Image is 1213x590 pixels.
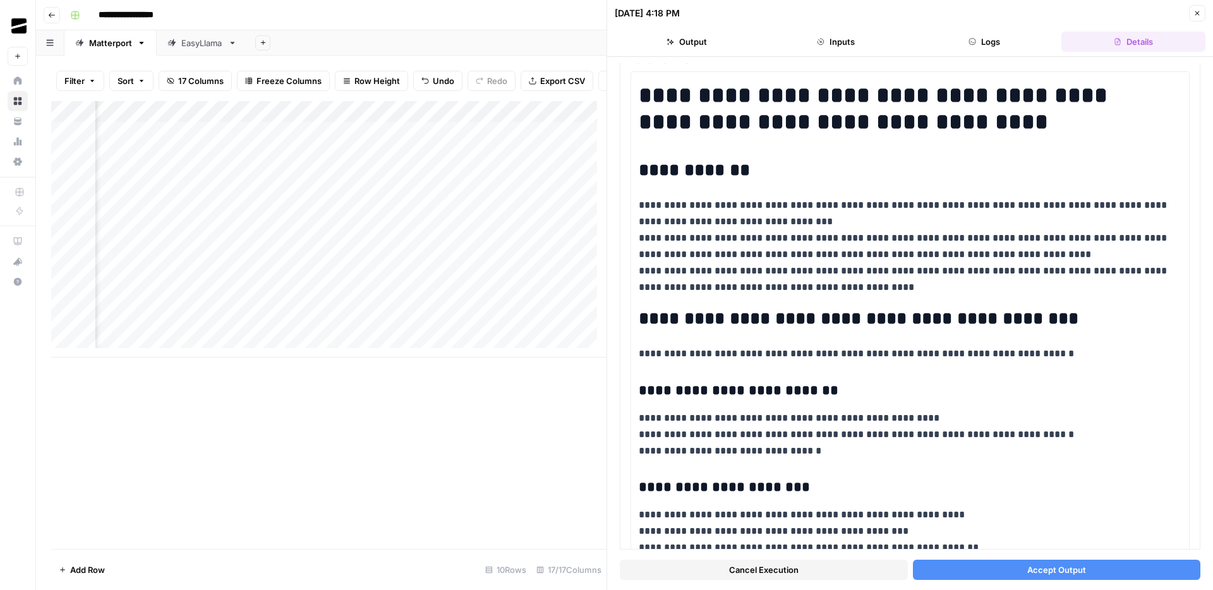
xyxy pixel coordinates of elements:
[157,30,248,56] a: EasyLlama
[1061,32,1205,52] button: Details
[8,111,28,131] a: Your Data
[8,231,28,251] a: AirOps Academy
[433,75,454,87] span: Undo
[51,560,112,580] button: Add Row
[8,152,28,172] a: Settings
[8,252,27,271] div: What's new?
[487,75,507,87] span: Redo
[159,71,232,91] button: 17 Columns
[181,37,223,49] div: EasyLlama
[8,15,30,37] img: OGM Logo
[178,75,224,87] span: 17 Columns
[540,75,585,87] span: Export CSV
[64,30,157,56] a: Matterport
[89,37,132,49] div: Matterport
[764,32,908,52] button: Inputs
[913,32,1057,52] button: Logs
[8,272,28,292] button: Help + Support
[56,71,104,91] button: Filter
[913,560,1201,580] button: Accept Output
[8,71,28,91] a: Home
[1027,563,1086,576] span: Accept Output
[480,560,531,580] div: 10 Rows
[8,251,28,272] button: What's new?
[354,75,400,87] span: Row Height
[64,75,85,87] span: Filter
[615,7,680,20] div: [DATE] 4:18 PM
[237,71,330,91] button: Freeze Columns
[729,563,799,576] span: Cancel Execution
[620,560,908,580] button: Cancel Execution
[109,71,154,91] button: Sort
[615,32,759,52] button: Output
[118,75,134,87] span: Sort
[8,131,28,152] a: Usage
[468,71,516,91] button: Redo
[531,560,606,580] div: 17/17 Columns
[335,71,408,91] button: Row Height
[413,71,462,91] button: Undo
[256,75,322,87] span: Freeze Columns
[8,91,28,111] a: Browse
[8,10,28,42] button: Workspace: OGM
[70,563,105,576] span: Add Row
[521,71,593,91] button: Export CSV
